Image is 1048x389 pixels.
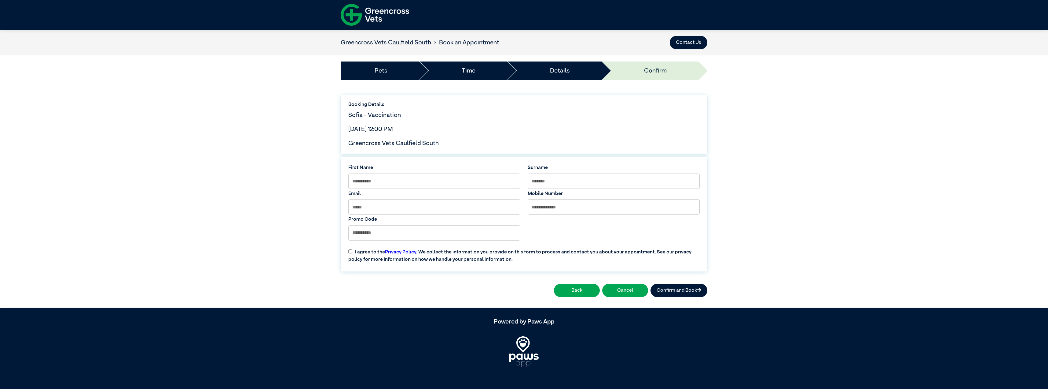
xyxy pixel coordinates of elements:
label: First Name [348,164,520,171]
img: PawsApp [509,336,539,367]
img: f-logo [341,2,409,28]
span: Sofia - Vaccination [348,112,401,118]
button: Confirm and Book [650,284,707,297]
label: Email [348,190,520,197]
label: Booking Details [348,101,700,108]
button: Cancel [602,284,648,297]
button: Back [554,284,600,297]
label: I agree to the . We collect the information you provide on this form to process and contact you a... [345,244,703,263]
span: [DATE] 12:00 PM [348,126,393,132]
h5: Powered by Paws App [341,318,707,325]
label: Promo Code [348,216,520,223]
input: I agree to thePrivacy Policy. We collect the information you provide on this form to process and ... [348,249,352,253]
a: Details [550,66,570,75]
label: Surname [528,164,700,171]
a: Time [462,66,475,75]
a: Privacy Policy [385,250,416,255]
span: Greencross Vets Caulfield South [348,140,439,146]
a: Pets [375,66,387,75]
button: Contact Us [670,36,707,49]
nav: breadcrumb [341,38,499,47]
a: Greencross Vets Caulfield South [341,39,431,46]
li: Book an Appointment [431,38,499,47]
label: Mobile Number [528,190,700,197]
